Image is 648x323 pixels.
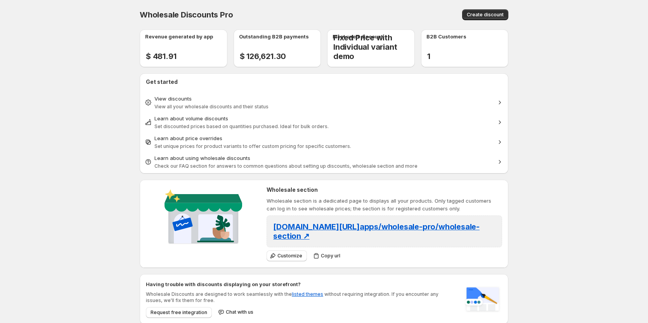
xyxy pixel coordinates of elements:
h2: Fixed Price with Individual variant demo [333,33,415,61]
p: Outstanding B2B payments [239,33,309,40]
p: Wholesale section is a dedicated page to displays all your products. Only tagged customers can lo... [267,197,502,212]
button: Customize [267,250,307,261]
p: B2B Customers [426,33,466,40]
span: Wholesale Discounts Pro [140,10,233,19]
p: Most used discount [333,33,383,40]
span: Create discount [467,12,504,18]
div: Learn about price overrides [154,134,494,142]
h2: Having trouble with discounts displaying on your storefront? [146,280,456,288]
h2: Get started [146,78,502,86]
span: Customize [277,253,302,259]
h2: $ 481.91 [146,52,227,61]
h2: 1 [427,52,509,61]
span: Set discounted prices based on quantities purchased. Ideal for bulk orders. [154,123,329,129]
h2: $ 126,621.30 [240,52,321,61]
h2: Wholesale section [267,186,502,194]
button: Request free integration [146,307,212,318]
div: Learn about volume discounts [154,115,494,122]
a: listed themes [292,291,323,297]
span: [DOMAIN_NAME][URL] apps/wholesale-pro/wholesale-section ↗ [273,222,480,241]
span: View all your wholesale discounts and their status [154,104,269,109]
span: Request free integration [151,309,207,316]
span: Check our FAQ section for answers to common questions about setting up discounts, wholesale secti... [154,163,418,169]
button: Create discount [462,9,508,20]
p: Wholesale Discounts are designed to work seamlessly with the without requiring integration. If yo... [146,291,456,304]
a: [DOMAIN_NAME][URL]apps/wholesale-pro/wholesale-section ↗ [273,224,480,240]
div: View discounts [154,95,494,102]
span: Set unique prices for product variants to offer custom pricing for specific customers. [154,143,351,149]
span: Copy url [321,253,340,259]
button: Copy url [310,250,345,261]
span: Chat with us [226,309,253,315]
button: Chat with us [215,307,258,318]
div: Learn about using wholesale discounts [154,154,494,162]
img: Wholesale section [161,186,245,250]
p: Revenue generated by app [145,33,213,40]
